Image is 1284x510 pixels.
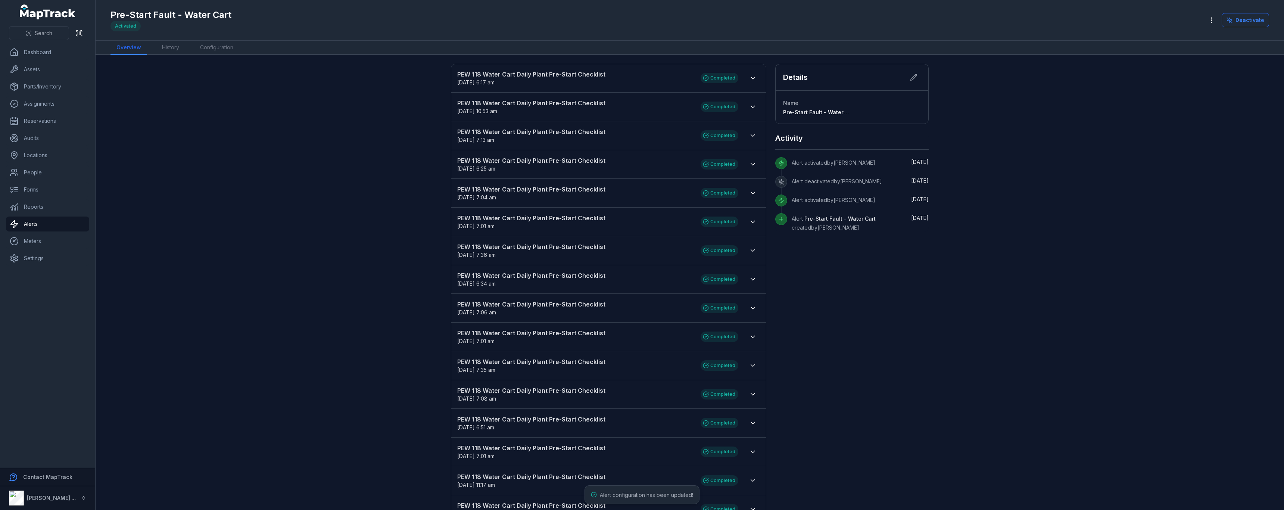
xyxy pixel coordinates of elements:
span: [DATE] 7:01 am [457,453,495,459]
time: 7/30/2025, 11:17:11 AM [457,482,495,488]
span: Alert deactivated by [PERSON_NAME] [792,178,882,184]
span: Alert activated by [PERSON_NAME] [792,159,875,166]
a: Reports [6,199,89,214]
time: 8/13/2025, 7:01:53 AM [457,223,495,229]
time: 8/7/2025, 7:01:20 AM [457,338,495,344]
a: PEW 118 Water Cart Daily Plant Pre-Start Checklist[DATE] 7:01 am [457,329,693,345]
span: [DATE] 7:35 am [457,367,495,373]
span: [DATE] [911,177,929,184]
span: Alert activated by [PERSON_NAME] [792,197,875,203]
time: 10/7/2025, 1:35:31 PM [911,177,929,184]
h2: Activity [775,133,803,143]
div: Completed [701,73,738,83]
time: 8/12/2025, 7:36:35 AM [457,252,496,258]
time: 8/15/2025, 7:13:22 AM [457,137,494,143]
strong: PEW 118 Water Cart Daily Plant Pre-Start Checklist [457,501,693,510]
strong: PEW 118 Water Cart Daily Plant Pre-Start Checklist [457,444,693,453]
a: Assignments [6,96,89,111]
strong: PEW 118 Water Cart Daily Plant Pre-Start Checklist [457,242,693,251]
div: Completed [701,303,738,313]
div: Completed [701,360,738,371]
div: Completed [701,102,738,112]
div: Completed [701,130,738,141]
span: [DATE] 11:17 am [457,482,495,488]
span: [DATE] [911,215,929,221]
a: PEW 118 Water Cart Daily Plant Pre-Start Checklist[DATE] 7:36 am [457,242,693,259]
a: PEW 118 Water Cart Daily Plant Pre-Start Checklist[DATE] 6:25 am [457,156,693,172]
span: [DATE] [911,159,929,165]
span: [DATE] 10:53 am [457,108,497,114]
span: [DATE] 7:13 am [457,137,494,143]
a: PEW 118 Water Cart Daily Plant Pre-Start Checklist[DATE] 6:17 am [457,70,693,86]
a: PEW 118 Water Cart Daily Plant Pre-Start Checklist[DATE] 7:04 am [457,185,693,201]
span: [DATE] 7:08 am [457,395,496,402]
span: Pre-Start Fault - Water Cart [783,109,857,115]
button: Deactivate [1222,13,1269,27]
a: History [156,41,185,55]
div: Completed [701,159,738,170]
strong: PEW 118 Water Cart Daily Plant Pre-Start Checklist [457,271,693,280]
div: Completed [701,389,738,399]
div: Completed [701,274,738,284]
strong: PEW 118 Water Cart Daily Plant Pre-Start Checklist [457,357,693,366]
a: Alerts [6,217,89,231]
time: 7/31/2025, 7:01:07 AM [457,453,495,459]
a: PEW 118 Water Cart Daily Plant Pre-Start Checklist[DATE] 7:35 am [457,357,693,374]
button: Search [9,26,69,40]
div: Completed [701,188,738,198]
a: Assets [6,62,89,77]
time: 10/7/2025, 1:35:42 PM [911,159,929,165]
strong: PEW 118 Water Cart Daily Plant Pre-Start Checklist [457,70,693,79]
time: 8/14/2025, 7:04:22 AM [457,194,496,200]
a: Parts/Inventory [6,79,89,94]
span: Alert created by [PERSON_NAME] [792,215,876,231]
span: Alert configuration has been updated! [600,492,693,498]
a: PEW 118 Water Cart Daily Plant Pre-Start Checklist[DATE] 10:53 am [457,99,693,115]
a: PEW 118 Water Cart Daily Plant Pre-Start Checklist[DATE] 11:17 am [457,472,693,489]
a: PEW 118 Water Cart Daily Plant Pre-Start Checklist[DATE] 7:01 am [457,214,693,230]
span: Search [35,29,52,37]
a: Locations [6,148,89,163]
a: Meters [6,234,89,249]
a: PEW 118 Water Cart Daily Plant Pre-Start Checklist[DATE] 7:13 am [457,127,693,144]
strong: PEW 118 Water Cart Daily Plant Pre-Start Checklist [457,185,693,194]
div: Completed [701,332,738,342]
a: Audits [6,131,89,146]
strong: [PERSON_NAME] Group [27,495,88,501]
strong: PEW 118 Water Cart Daily Plant Pre-Start Checklist [457,214,693,223]
span: Name [783,100,798,106]
a: People [6,165,89,180]
time: 8/4/2025, 7:08:07 AM [457,395,496,402]
div: Completed [701,217,738,227]
span: [DATE] [911,196,929,202]
time: 5/22/2025, 12:35:35 PM [911,215,929,221]
h2: Details [783,72,808,83]
strong: PEW 118 Water Cart Daily Plant Pre-Start Checklist [457,329,693,338]
a: Forms [6,182,89,197]
a: PEW 118 Water Cart Daily Plant Pre-Start Checklist[DATE] 7:01 am [457,444,693,460]
div: Completed [701,245,738,256]
time: 8/6/2025, 7:35:33 AM [457,367,495,373]
div: Completed [701,418,738,428]
a: Dashboard [6,45,89,60]
time: 8/8/2025, 7:06:39 AM [457,309,496,315]
span: [DATE] 6:17 am [457,79,495,85]
a: Overview [110,41,147,55]
strong: PEW 118 Water Cart Daily Plant Pre-Start Checklist [457,300,693,309]
strong: PEW 118 Water Cart Daily Plant Pre-Start Checklist [457,99,693,108]
span: [DATE] 6:51 am [457,424,494,430]
strong: PEW 118 Water Cart Daily Plant Pre-Start Checklist [457,415,693,424]
a: Settings [6,251,89,266]
span: [DATE] 7:01 am [457,223,495,229]
a: Configuration [194,41,239,55]
strong: PEW 118 Water Cart Daily Plant Pre-Start Checklist [457,127,693,136]
div: Completed [701,447,738,457]
span: [DATE] 7:04 am [457,194,496,200]
a: PEW 118 Water Cart Daily Plant Pre-Start Checklist[DATE] 6:51 am [457,415,693,431]
strong: PEW 118 Water Cart Daily Plant Pre-Start Checklist [457,386,693,395]
time: 5/22/2025, 12:39:45 PM [911,196,929,202]
div: Completed [701,475,738,486]
span: [DATE] 7:01 am [457,338,495,344]
time: 9/11/2025, 6:17:51 AM [457,79,495,85]
a: PEW 118 Water Cart Daily Plant Pre-Start Checklist[DATE] 7:08 am [457,386,693,402]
